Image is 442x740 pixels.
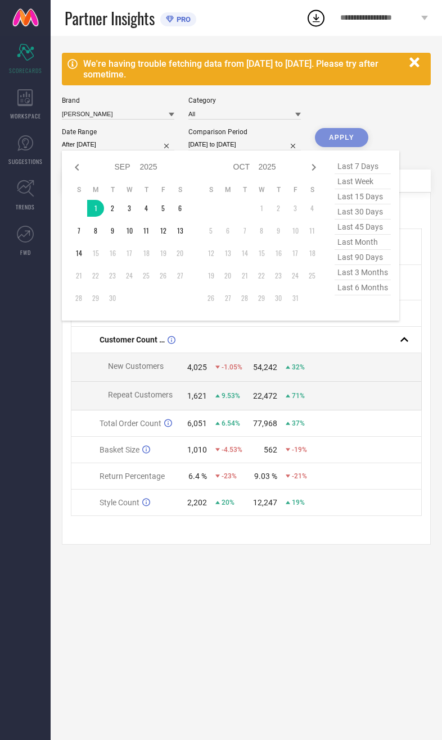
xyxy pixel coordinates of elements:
td: Fri Sep 12 2025 [155,222,172,239]
td: Fri Oct 10 2025 [287,222,304,239]
span: -21% [292,472,307,480]
td: Thu Oct 23 2025 [270,267,287,284]
span: last 15 days [335,189,391,204]
td: Mon Sep 15 2025 [87,245,104,262]
td: Wed Oct 08 2025 [253,222,270,239]
td: Tue Sep 23 2025 [104,267,121,284]
td: Tue Sep 09 2025 [104,222,121,239]
td: Mon Sep 01 2025 [87,200,104,217]
span: Style Count [100,498,139,507]
td: Fri Sep 05 2025 [155,200,172,217]
td: Thu Sep 18 2025 [138,245,155,262]
div: 1,621 [187,391,207,400]
td: Sat Sep 27 2025 [172,267,188,284]
td: Wed Oct 29 2025 [253,290,270,307]
td: Wed Sep 24 2025 [121,267,138,284]
td: Thu Oct 30 2025 [270,290,287,307]
span: 71% [292,392,305,400]
div: 1,010 [187,445,207,454]
span: PRO [174,15,191,24]
td: Fri Oct 31 2025 [287,290,304,307]
span: -23% [222,472,237,480]
td: Fri Oct 24 2025 [287,267,304,284]
td: Fri Oct 03 2025 [287,200,304,217]
td: Sat Sep 13 2025 [172,222,188,239]
div: Open download list [306,8,326,28]
th: Sunday [202,185,219,194]
span: last 30 days [335,204,391,220]
div: 22,472 [253,391,277,400]
td: Mon Sep 22 2025 [87,267,104,284]
div: 9.03 % [254,472,277,481]
span: 19% [292,499,305,506]
td: Mon Oct 06 2025 [219,222,236,239]
th: Thursday [270,185,287,194]
td: Mon Oct 27 2025 [219,290,236,307]
td: Sat Oct 04 2025 [304,200,321,217]
td: Tue Sep 02 2025 [104,200,121,217]
td: Sat Oct 25 2025 [304,267,321,284]
th: Friday [287,185,304,194]
span: last 45 days [335,220,391,235]
td: Sun Sep 07 2025 [70,222,87,239]
div: 54,242 [253,363,277,372]
div: Next month [307,161,321,174]
td: Mon Oct 20 2025 [219,267,236,284]
td: Thu Sep 25 2025 [138,267,155,284]
td: Sun Oct 12 2025 [202,245,219,262]
td: Tue Oct 28 2025 [236,290,253,307]
td: Fri Sep 26 2025 [155,267,172,284]
td: Wed Oct 22 2025 [253,267,270,284]
td: Thu Sep 04 2025 [138,200,155,217]
span: last month [335,235,391,250]
span: last 90 days [335,250,391,265]
td: Tue Sep 30 2025 [104,290,121,307]
span: TRENDS [16,203,35,211]
td: Tue Oct 07 2025 [236,222,253,239]
td: Sun Oct 05 2025 [202,222,219,239]
td: Sun Oct 19 2025 [202,267,219,284]
span: 6.54% [222,419,240,427]
div: 2,202 [187,498,207,507]
th: Monday [219,185,236,194]
div: 6.4 % [188,472,207,481]
span: last 7 days [335,159,391,174]
td: Mon Oct 13 2025 [219,245,236,262]
th: Sunday [70,185,87,194]
span: last week [335,174,391,189]
div: Brand [62,97,174,104]
div: Category [188,97,301,104]
td: Wed Oct 15 2025 [253,245,270,262]
span: Partner Insights [65,7,155,30]
div: Previous month [70,161,84,174]
span: Basket Size [100,445,139,454]
span: 37% [292,419,305,427]
td: Thu Oct 09 2025 [270,222,287,239]
span: last 3 months [335,265,391,280]
div: 562 [264,445,277,454]
span: -1.05% [222,363,242,371]
td: Sun Oct 26 2025 [202,290,219,307]
span: Return Percentage [100,472,165,481]
span: Total Order Count [100,419,161,428]
td: Sat Oct 18 2025 [304,245,321,262]
td: Fri Oct 17 2025 [287,245,304,262]
td: Wed Sep 03 2025 [121,200,138,217]
span: -4.53% [222,446,242,454]
th: Saturday [172,185,188,194]
input: Select comparison period [188,139,301,150]
span: New Customers [108,362,164,371]
span: Customer Count (New vs Repeat) [100,335,165,344]
span: SUGGESTIONS [8,157,43,166]
div: 77,968 [253,419,277,428]
input: Select date range [62,139,174,150]
th: Thursday [138,185,155,194]
td: Mon Sep 08 2025 [87,222,104,239]
span: WORKSPACE [10,112,41,120]
td: Fri Sep 19 2025 [155,245,172,262]
th: Monday [87,185,104,194]
div: Comparison Period [188,128,301,136]
th: Tuesday [236,185,253,194]
td: Sat Sep 20 2025 [172,245,188,262]
td: Thu Sep 11 2025 [138,222,155,239]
